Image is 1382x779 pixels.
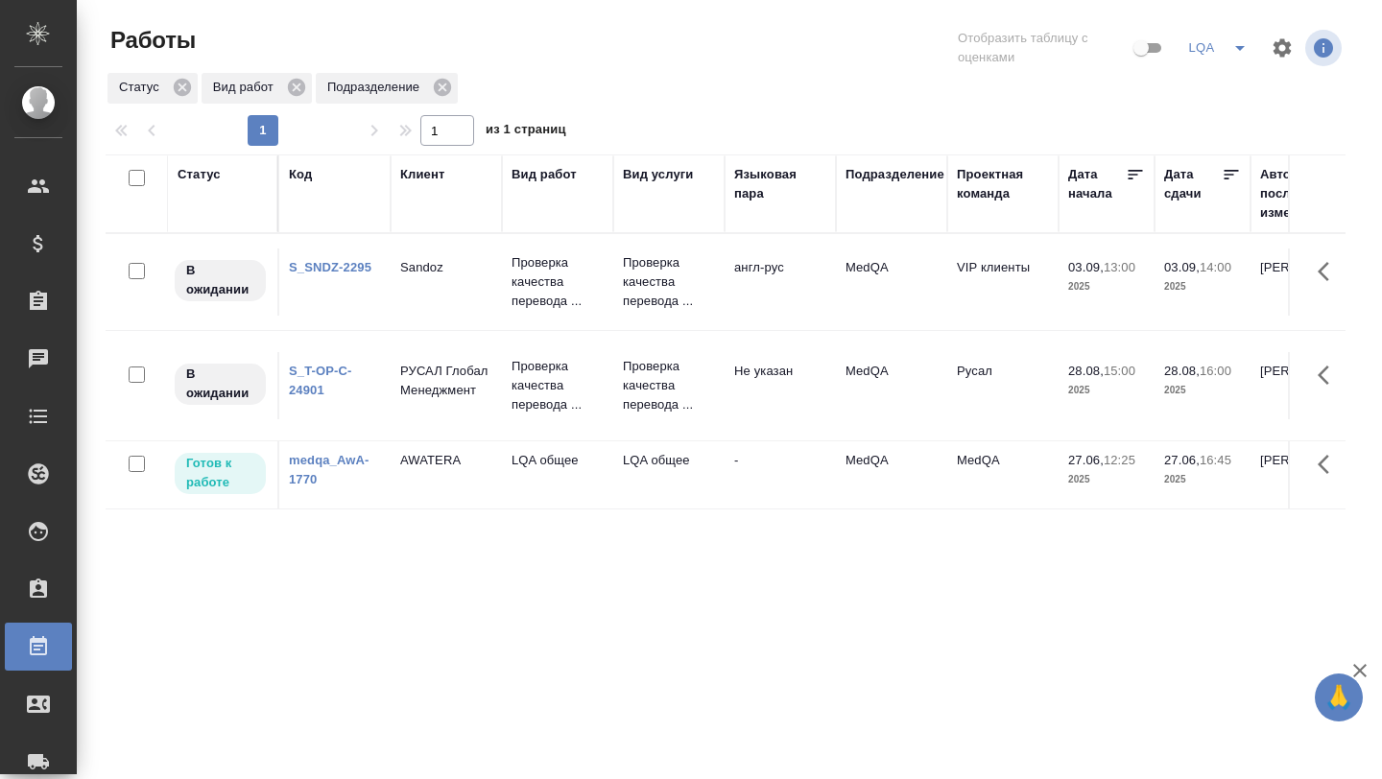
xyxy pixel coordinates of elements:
[957,165,1049,203] div: Проектная команда
[623,357,715,414] p: Проверка качества перевода ...
[1182,33,1259,63] div: split button
[1068,381,1145,400] p: 2025
[316,73,458,104] div: Подразделение
[836,248,947,316] td: MedQA
[947,441,1059,508] td: MedQA
[1164,470,1241,489] p: 2025
[1068,364,1104,378] p: 28.08,
[1068,453,1104,467] p: 27.06,
[725,441,836,508] td: -
[186,261,254,299] p: В ожидании
[178,165,221,184] div: Статус
[202,73,312,104] div: Вид работ
[958,29,1130,67] span: Отобразить таблицу с оценками
[107,73,198,104] div: Статус
[289,165,312,184] div: Код
[106,25,196,56] span: Работы
[1306,352,1352,398] button: Здесь прячутся важные кнопки
[1068,260,1104,274] p: 03.09,
[947,248,1059,316] td: VIP клиенты
[512,451,604,470] p: LQA общее
[623,253,715,311] p: Проверка качества перевода ...
[1164,277,1241,296] p: 2025
[836,441,947,508] td: MedQA
[846,165,944,184] div: Подразделение
[1104,260,1135,274] p: 13:00
[173,451,268,496] div: Исполнитель может приступить к работе
[213,78,280,97] p: Вид работ
[1068,165,1126,203] div: Дата начала
[1104,364,1135,378] p: 15:00
[947,352,1059,419] td: Русал
[1104,453,1135,467] p: 12:25
[1260,165,1352,223] div: Автор последнего изменения
[623,451,715,470] p: LQA общее
[1251,441,1362,508] td: [PERSON_NAME]
[289,364,352,397] a: S_T-OP-C-24901
[725,352,836,419] td: Не указан
[1164,260,1200,274] p: 03.09,
[119,78,166,97] p: Статус
[1068,470,1145,489] p: 2025
[1251,352,1362,419] td: [PERSON_NAME]
[173,258,268,303] div: Исполнитель назначен, приступать к работе пока рано
[400,451,492,470] p: AWATERA
[400,362,492,400] p: РУСАЛ Глобал Менеджмент
[1164,381,1241,400] p: 2025
[289,453,369,486] a: medqa_AwA-1770
[1164,364,1200,378] p: 28.08,
[327,78,426,97] p: Подразделение
[1306,248,1352,295] button: Здесь прячутся важные кнопки
[512,357,604,414] p: Проверка качества перевода ...
[486,118,566,146] span: из 1 страниц
[623,165,694,184] div: Вид услуги
[1200,260,1231,274] p: 14:00
[836,352,947,419] td: MedQA
[512,165,577,184] div: Вид работ
[512,253,604,311] p: Проверка качества перевода ...
[400,258,492,277] p: Sandoz
[1322,677,1355,718] span: 🙏
[1164,165,1222,203] div: Дата сдачи
[173,362,268,407] div: Исполнитель назначен, приступать к работе пока рано
[186,365,254,403] p: В ожидании
[1305,30,1346,66] span: Посмотреть информацию
[1068,277,1145,296] p: 2025
[725,248,836,316] td: англ-рус
[1200,364,1231,378] p: 16:00
[1306,441,1352,487] button: Здесь прячутся важные кнопки
[1259,25,1305,71] span: Настроить таблицу
[289,260,371,274] a: S_SNDZ-2295
[1200,453,1231,467] p: 16:45
[1164,453,1200,467] p: 27.06,
[1251,248,1362,316] td: [PERSON_NAME]
[400,165,444,184] div: Клиент
[734,165,826,203] div: Языковая пара
[1315,673,1363,721] button: 🙏
[186,454,254,492] p: Готов к работе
